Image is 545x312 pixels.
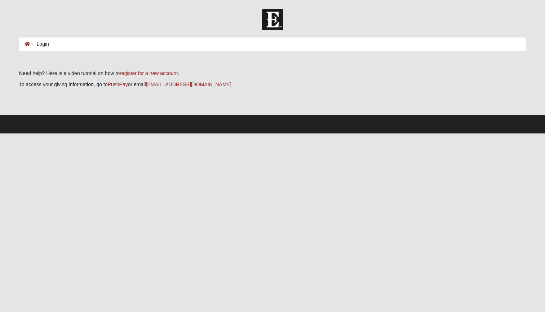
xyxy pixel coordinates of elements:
p: Need help? Here is a video tutorial on how to . [19,70,526,77]
li: Login [30,40,49,48]
a: [EMAIL_ADDRESS][DOMAIN_NAME] [146,82,231,87]
img: Church of Eleven22 Logo [262,9,283,30]
p: To access your giving information, go to or email [19,81,526,88]
a: register for a new account [120,70,178,76]
a: PushPay [108,82,128,87]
